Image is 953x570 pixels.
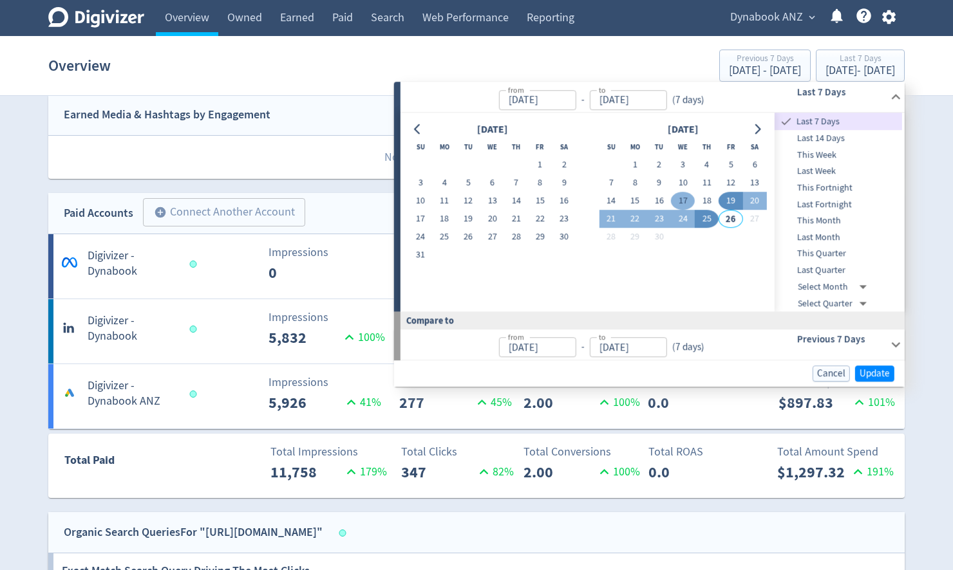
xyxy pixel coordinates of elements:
[798,279,872,295] div: Select Month
[647,192,671,210] button: 16
[748,120,767,138] button: Go to next month
[401,113,905,311] div: from-to(7 days)Last 7 Days
[775,113,902,130] div: Last 7 Days
[623,210,647,228] button: 22
[596,394,640,411] p: 100 %
[695,156,719,174] button: 4
[528,228,552,246] button: 29
[775,246,902,262] div: This Quarter
[598,332,605,343] label: to
[480,228,504,246] button: 27
[457,192,480,210] button: 12
[794,115,902,129] span: Last 7 Days
[775,113,902,311] nav: presets
[797,84,885,100] h6: Last 7 Days
[504,210,528,228] button: 21
[552,138,576,156] th: Saturday
[524,391,596,414] p: 2.00
[598,84,605,95] label: to
[599,138,623,156] th: Sunday
[648,461,722,484] p: 0.0
[269,261,343,284] p: 0
[647,174,671,192] button: 9
[719,156,742,174] button: 5
[48,299,905,363] a: Digivizer - DynabookImpressions5,832100%Clicks70100%Conversions0.00ROAS0.0Amount Spend$399.49100%
[48,234,905,299] a: *Digivizer - DynabookImpressions0Clicks0Conversions0.00ROAS0.0Amount Spend$0.00
[190,261,201,268] span: Data last synced: 26 Sep 2025, 3:01am (AEST)
[48,364,905,428] a: Digivizer - Dynabook ANZImpressions5,92641%Clicks27745%Conversions2.00100%ROAS0.0Amount Spend$897...
[695,210,719,228] button: 25
[719,138,742,156] th: Friday
[599,174,623,192] button: 7
[849,463,894,481] p: 191 %
[433,228,457,246] button: 25
[190,326,201,333] span: Data last synced: 25 Sep 2025, 7:01pm (AEST)
[480,138,504,156] th: Wednesday
[775,214,902,228] span: This Month
[143,198,305,226] button: Connect Another Account
[269,309,385,326] p: Impressions
[719,50,811,82] button: Previous 7 Days[DATE] - [DATE]
[401,329,905,360] div: from-to(7 days)Previous 7 Days
[775,130,902,147] div: Last 14 Days
[269,391,343,414] p: 5,926
[719,210,742,228] button: 26
[729,65,801,77] div: [DATE] - [DATE]
[719,192,742,210] button: 19
[408,174,432,192] button: 3
[777,461,849,484] p: $1,297.32
[576,93,589,107] div: -
[408,246,432,264] button: 31
[504,228,528,246] button: 28
[528,174,552,192] button: 8
[775,262,902,279] div: Last Quarter
[552,228,576,246] button: 30
[394,312,905,329] div: Compare to
[88,313,178,344] h5: Digivizer - Dynabook
[528,192,552,210] button: 15
[401,82,905,113] div: from-to(7 days)Last 7 Days
[647,210,671,228] button: 23
[552,210,576,228] button: 23
[524,443,640,461] p: Total Conversions
[64,523,323,542] div: Organic Search Queries For "[URL][DOMAIN_NAME]"
[433,210,457,228] button: 18
[813,365,850,382] button: Cancel
[775,196,902,213] div: Last Fortnight
[826,54,895,65] div: Last 7 Days
[775,163,902,180] div: Last Week
[671,210,695,228] button: 24
[719,174,742,192] button: 12
[742,174,766,192] button: 13
[457,228,480,246] button: 26
[816,50,905,82] button: Last 7 Days[DATE]- [DATE]
[742,192,766,210] button: 20
[339,529,350,537] span: Data last synced: 25 Sep 2025, 6:02pm (AEST)
[775,247,902,261] span: This Quarter
[860,369,890,378] span: Update
[190,391,201,398] span: Data last synced: 26 Sep 2025, 4:01am (AEST)
[775,147,902,163] div: This Week
[599,228,623,246] button: 28
[851,394,895,411] p: 101 %
[408,192,432,210] button: 10
[528,156,552,174] button: 1
[88,248,178,279] h5: Digivizer - Dynabook
[778,391,851,414] p: $897.83
[64,204,133,223] div: Paid Accounts
[133,200,305,226] a: Connect Another Account
[552,192,576,210] button: 16
[596,463,640,481] p: 100 %
[817,369,845,378] span: Cancel
[507,84,524,95] label: from
[623,174,647,192] button: 8
[623,192,647,210] button: 15
[695,174,719,192] button: 11
[269,326,341,349] p: 5,832
[48,45,111,86] h1: Overview
[457,210,480,228] button: 19
[599,192,623,210] button: 14
[88,378,178,409] h5: Digivizer - Dynabook ANZ
[775,181,902,195] span: This Fortnight
[408,228,432,246] button: 24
